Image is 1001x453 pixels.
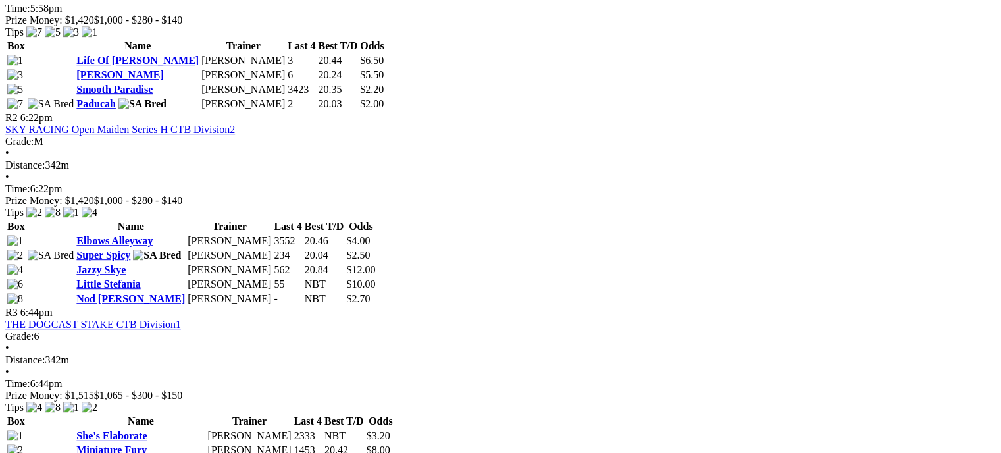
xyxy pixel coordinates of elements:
[7,55,23,67] img: 1
[287,54,316,67] td: 3
[5,402,24,413] span: Tips
[7,293,23,305] img: 8
[207,429,292,442] td: [PERSON_NAME]
[5,207,24,218] span: Tips
[360,84,384,95] span: $2.20
[76,250,130,261] a: Super Spicy
[5,390,996,402] div: Prize Money: $1,515
[76,69,163,80] a: [PERSON_NAME]
[294,415,322,428] th: Last 4
[287,40,316,53] th: Last 4
[7,430,23,442] img: 1
[5,112,18,123] span: R2
[26,26,42,38] img: 7
[201,83,286,96] td: [PERSON_NAME]
[76,279,140,290] a: Little Stefania
[63,26,79,38] img: 3
[201,68,286,82] td: [PERSON_NAME]
[26,402,42,413] img: 4
[366,415,396,428] th: Odds
[7,69,23,81] img: 3
[26,207,42,219] img: 2
[287,83,316,96] td: 3423
[367,430,390,441] span: $3.20
[76,55,199,66] a: Life Of [PERSON_NAME]
[45,207,61,219] img: 8
[5,3,30,14] span: Time:
[76,293,185,304] a: Nod [PERSON_NAME]
[5,354,45,365] span: Distance:
[5,183,996,195] div: 6:22pm
[287,68,316,82] td: 6
[346,220,376,233] th: Odds
[82,207,97,219] img: 4
[5,124,235,135] a: SKY RACING Open Maiden Series H CTB Division2
[45,402,61,413] img: 8
[324,415,365,428] th: Best T/D
[63,402,79,413] img: 1
[187,278,272,291] td: [PERSON_NAME]
[5,319,181,330] a: THE DOGCAST STAKE CTB Division1
[7,279,23,290] img: 6
[187,220,272,233] th: Trainer
[317,68,358,82] td: 20.24
[317,97,358,111] td: 20.03
[5,195,996,207] div: Prize Money: $1,420
[317,83,358,96] td: 20.35
[5,26,24,38] span: Tips
[82,402,97,413] img: 2
[360,98,384,109] span: $2.00
[359,40,384,53] th: Odds
[201,54,286,67] td: [PERSON_NAME]
[5,307,18,318] span: R3
[207,415,292,428] th: Trainer
[82,26,97,38] img: 1
[346,235,370,246] span: $4.00
[187,234,272,248] td: [PERSON_NAME]
[76,264,126,275] a: Jazzy Skye
[324,429,365,442] td: NBT
[273,249,302,262] td: 234
[7,415,25,427] span: Box
[304,292,345,306] td: NBT
[273,234,302,248] td: 3552
[273,263,302,277] td: 562
[7,221,25,232] span: Box
[7,40,25,51] span: Box
[7,264,23,276] img: 4
[346,293,370,304] span: $2.70
[20,307,53,318] span: 6:44pm
[360,69,384,80] span: $5.50
[7,250,23,261] img: 2
[94,195,183,206] span: $1,000 - $280 - $140
[20,112,53,123] span: 6:22pm
[273,292,302,306] td: -
[5,14,996,26] div: Prize Money: $1,420
[45,26,61,38] img: 5
[5,136,996,147] div: M
[76,40,199,53] th: Name
[5,159,996,171] div: 342m
[5,378,30,389] span: Time:
[28,98,74,110] img: SA Bred
[5,183,30,194] span: Time:
[5,342,9,354] span: •
[360,55,384,66] span: $6.50
[76,235,153,246] a: Elbows Alleyway
[133,250,181,261] img: SA Bred
[76,220,186,233] th: Name
[76,415,205,428] th: Name
[304,263,345,277] td: 20.84
[63,207,79,219] img: 1
[5,171,9,182] span: •
[5,147,9,159] span: •
[317,54,358,67] td: 20.44
[5,331,996,342] div: 6
[187,249,272,262] td: [PERSON_NAME]
[317,40,358,53] th: Best T/D
[7,84,23,95] img: 5
[187,263,272,277] td: [PERSON_NAME]
[5,331,34,342] span: Grade:
[346,250,370,261] span: $2.50
[304,278,345,291] td: NBT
